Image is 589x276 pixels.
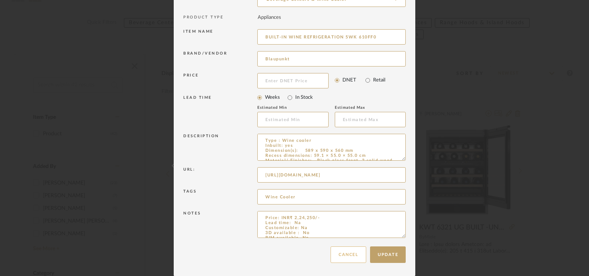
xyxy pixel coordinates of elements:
[257,73,329,88] input: Enter DNET Price
[370,246,406,263] button: Update
[183,73,257,86] div: Price
[183,211,257,238] div: Notes
[342,76,356,84] label: DNET
[257,167,406,183] input: Enter URL
[183,29,257,45] div: Item name
[183,134,257,161] div: Description
[258,14,281,22] div: Appliances
[335,105,388,110] div: Estimated Max
[335,75,406,86] mat-radio-group: Select price type
[183,95,257,128] div: LEAD TIME
[183,167,257,183] div: Url:
[335,112,406,127] input: Estimated Max
[265,94,280,101] label: Weeks
[183,12,258,23] div: PRODUCT TYPE
[257,51,406,67] input: Unknown
[257,92,406,103] mat-radio-group: Select item type
[257,112,329,127] input: Estimated Min
[257,105,311,110] div: Estimated Min
[257,29,406,45] input: Enter Name
[183,189,257,205] div: Tags
[183,51,257,67] div: Brand/Vendor
[257,189,406,205] input: Enter Keywords, Separated by Commas
[373,76,385,84] label: Retail
[331,246,366,263] button: Cancel
[295,94,313,101] label: In Stock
